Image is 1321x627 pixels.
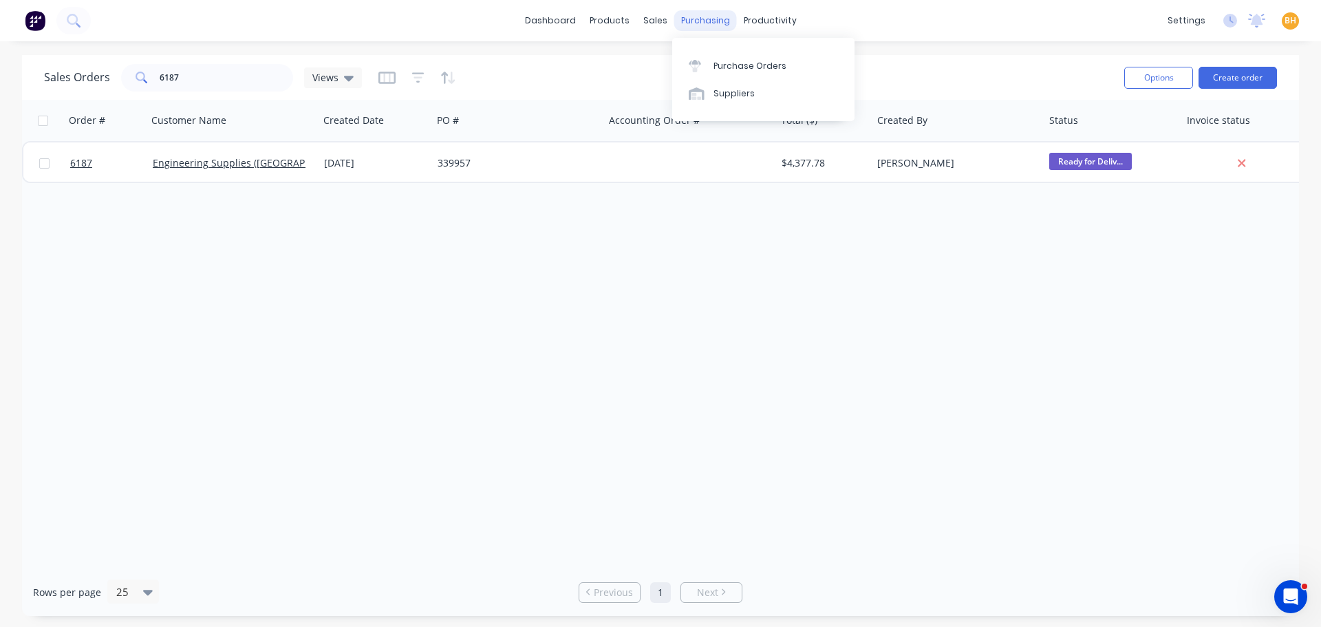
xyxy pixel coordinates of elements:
div: sales [636,10,674,31]
ul: Pagination [573,582,748,603]
a: Engineering Supplies ([GEOGRAPHIC_DATA]) Pty Ltd [153,156,388,169]
div: settings [1161,10,1212,31]
div: Created By [877,114,927,127]
a: Next page [681,586,742,599]
div: [PERSON_NAME] [877,156,1030,170]
div: 339957 [438,156,590,170]
div: PO # [437,114,459,127]
div: Invoice status [1187,114,1250,127]
div: $4,377.78 [782,156,863,170]
h1: Sales Orders [44,71,110,84]
a: Page 1 is your current page [650,582,671,603]
div: Accounting Order # [609,114,700,127]
a: dashboard [518,10,583,31]
div: products [583,10,636,31]
a: Previous page [579,586,640,599]
div: Suppliers [713,87,755,100]
span: Views [312,70,339,85]
span: BH [1285,14,1296,27]
button: Options [1124,67,1193,89]
div: productivity [737,10,804,31]
div: Purchase Orders [713,60,786,72]
span: Rows per page [33,586,101,599]
div: Order # [69,114,105,127]
div: Customer Name [151,114,226,127]
span: Next [697,586,718,599]
div: Status [1049,114,1078,127]
a: Purchase Orders [672,52,855,79]
div: purchasing [674,10,737,31]
button: Create order [1199,67,1277,89]
span: Ready for Deliv... [1049,153,1132,170]
input: Search... [160,64,294,92]
img: Factory [25,10,45,31]
a: Suppliers [672,80,855,107]
div: Created Date [323,114,384,127]
span: Previous [594,586,633,599]
span: 6187 [70,156,92,170]
iframe: Intercom live chat [1274,580,1307,613]
div: [DATE] [324,156,427,170]
a: 6187 [70,142,153,184]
